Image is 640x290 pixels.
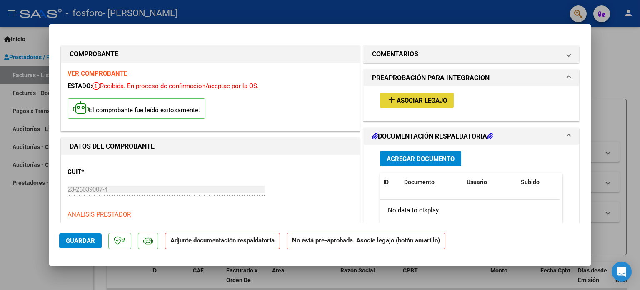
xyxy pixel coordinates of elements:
strong: COMPROBANTE [70,50,118,58]
strong: DATOS DEL COMPROBANTE [70,142,155,150]
datatable-header-cell: Usuario [463,173,517,191]
button: Guardar [59,233,102,248]
button: Asociar Legajo [380,93,454,108]
button: Agregar Documento [380,151,461,166]
span: Asociar Legajo [397,97,447,104]
span: Usuario [467,179,487,185]
p: El comprobante fue leído exitosamente. [67,98,205,119]
div: No data to display [380,200,560,221]
mat-expansion-panel-header: COMENTARIOS [364,46,579,63]
div: Open Intercom Messenger [612,262,632,282]
strong: No está pre-aprobada. Asocie legajo (botón amarillo) [287,233,445,249]
span: Recibida. En proceso de confirmacion/aceptac por la OS. [92,82,259,90]
h1: COMENTARIOS [372,49,418,59]
a: VER COMPROBANTE [67,70,127,77]
span: Subido [521,179,540,185]
span: Agregar Documento [387,155,455,163]
span: Guardar [66,237,95,245]
datatable-header-cell: Subido [517,173,559,191]
span: Documento [404,179,435,185]
datatable-header-cell: ID [380,173,401,191]
mat-expansion-panel-header: DOCUMENTACIÓN RESPALDATORIA [364,128,579,145]
span: ID [383,179,389,185]
span: ANALISIS PRESTADOR [67,211,131,218]
p: CUIT [67,167,153,177]
strong: Adjunte documentación respaldatoria [170,237,275,244]
datatable-header-cell: Acción [559,173,601,191]
mat-icon: add [387,95,397,105]
h1: PREAPROBACIÓN PARA INTEGRACION [372,73,490,83]
h1: DOCUMENTACIÓN RESPALDATORIA [372,131,493,141]
datatable-header-cell: Documento [401,173,463,191]
mat-expansion-panel-header: PREAPROBACIÓN PARA INTEGRACION [364,70,579,86]
span: ESTADO: [67,82,92,90]
div: PREAPROBACIÓN PARA INTEGRACION [364,86,579,121]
